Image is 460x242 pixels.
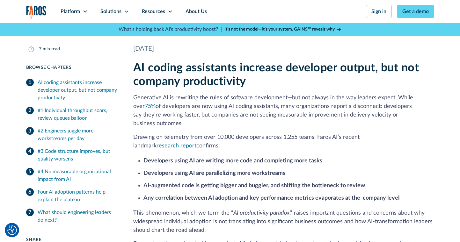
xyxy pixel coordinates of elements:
[133,61,434,89] h2: AI coding assistants increase developer output, but not company productivity
[366,5,392,18] a: Sign in
[224,27,335,32] strong: It’s not the model—it’s your system. GAINS™ reveals why
[26,125,118,145] a: #2 Engineers juggle more workstreams per day
[145,103,156,109] a: 75%
[143,195,399,201] strong: Any correlation between AI adoption and key performance metrics evaporates at the company level
[133,209,434,235] p: This phenomenon, which we term the “ ,” raises important questions and concerns about why widespr...
[26,6,47,19] a: home
[143,183,365,189] strong: AI-augmented code is getting bigger and buggier, and shifting the bottleneck to review
[43,46,60,53] div: min read
[397,5,434,18] a: Get a demo
[26,64,118,71] div: Browse Chapters
[38,107,118,122] div: #1 Individual throughput soars, review queues balloon
[142,8,165,15] div: Resources
[39,46,41,53] div: 7
[26,76,118,104] a: AI coding assistants increase developer output, but not company productivity
[38,188,118,203] div: Four AI adoption patterns help explain the plateau
[61,8,80,15] div: Platform
[133,44,434,53] div: [DATE]
[7,225,17,235] img: Revisit consent button
[26,186,118,206] a: Four AI adoption patterns help explain the plateau
[133,94,434,128] p: Generative AI is rewriting the rules of software development—but not always in the way leaders ex...
[38,209,118,224] div: What should engineering leaders do next?
[26,145,118,165] a: #3 Code structure improves, but quality worsens
[119,25,222,33] p: What's holding back AI's productivity boost? |
[26,104,118,125] a: #1 Individual throughput soars, review queues balloon
[26,206,118,226] a: What should engineering leaders do next?
[26,6,47,19] img: Logo of the analytics and reporting company Faros.
[38,127,118,142] div: #2 Engineers juggle more workstreams per day
[38,168,118,183] div: #4 No measurable organizational impact from AI
[133,133,434,150] p: Drawing on telemetry from over 10,000 developers across 1,255 teams, Faros AI’s recent landmark c...
[38,79,118,102] div: AI coding assistants increase developer output, but not company productivity
[224,26,342,33] a: It’s not the model—it’s your system. GAINS™ reveals why
[38,147,118,163] div: #3 Code structure improves, but quality worsens
[26,165,118,186] a: #4 No measurable organizational impact from AI
[157,143,196,149] a: research report
[233,210,289,216] em: AI productivity paradox
[100,8,121,15] div: Solutions
[7,225,17,235] button: Cookie Settings
[143,170,285,176] strong: Developers using AI are parallelizing more workstreams
[143,158,322,164] strong: Developers using AI are writing more code and completing more tasks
